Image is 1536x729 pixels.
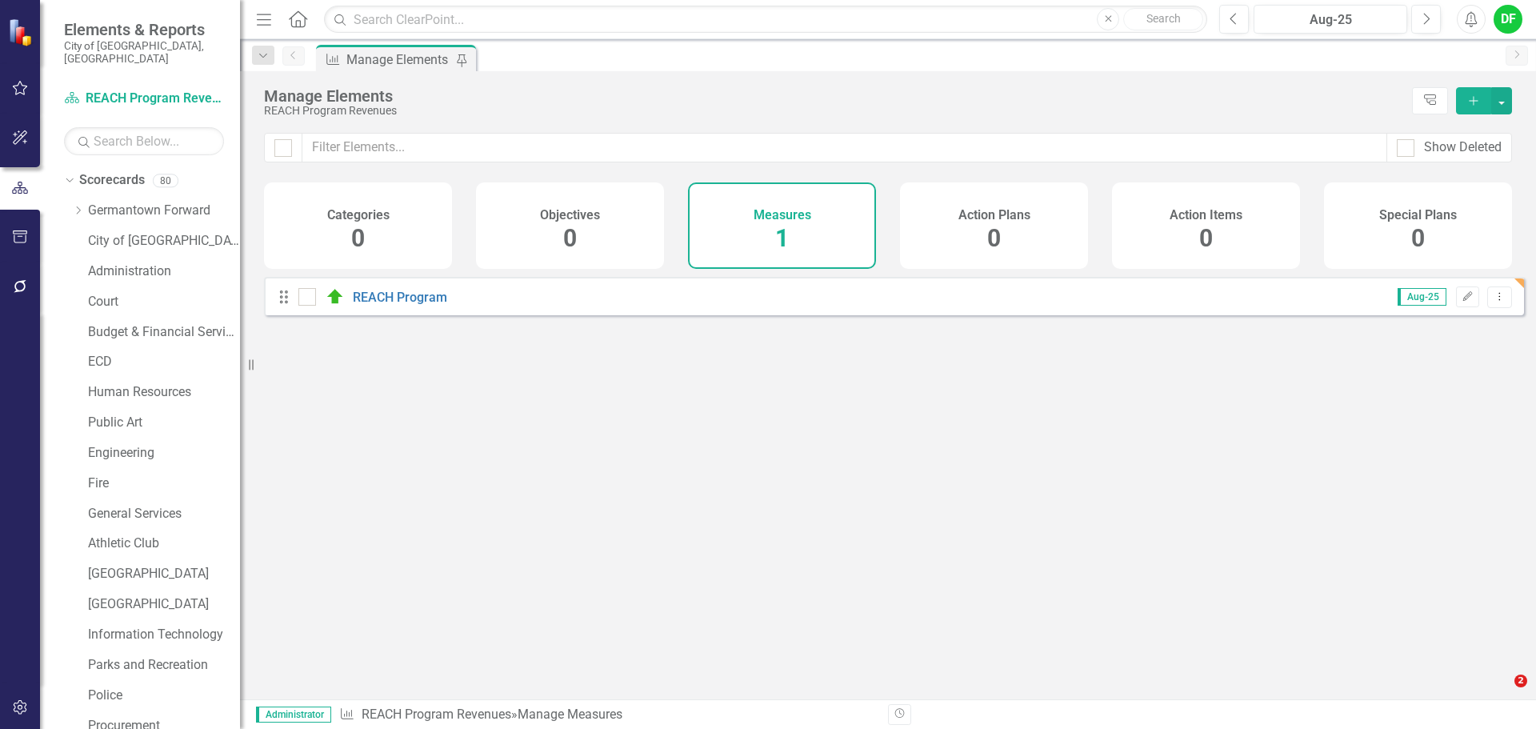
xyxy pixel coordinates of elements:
input: Search ClearPoint... [324,6,1207,34]
img: On Target [326,287,345,306]
a: General Services [88,505,240,523]
span: Elements & Reports [64,20,224,39]
a: REACH Program Revenues [362,707,511,722]
h4: Action Items [1170,208,1242,222]
span: 0 [563,224,577,252]
div: Show Deleted [1424,138,1502,157]
a: Court [88,293,240,311]
span: Administrator [256,707,331,723]
a: Administration [88,262,240,281]
small: City of [GEOGRAPHIC_DATA], [GEOGRAPHIC_DATA] [64,39,224,66]
a: REACH Program Revenues [64,90,224,108]
span: 0 [1411,224,1425,252]
div: REACH Program Revenues [264,105,1404,117]
span: 0 [351,224,365,252]
h4: Categories [327,208,390,222]
img: ClearPoint Strategy [8,18,36,46]
div: 80 [153,174,178,187]
a: REACH Program [353,290,447,305]
a: Public Art [88,414,240,432]
div: Aug-25 [1259,10,1402,30]
div: » Manage Measures [339,706,876,724]
h4: Action Plans [958,208,1030,222]
a: [GEOGRAPHIC_DATA] [88,565,240,583]
div: Manage Elements [264,87,1404,105]
a: City of [GEOGRAPHIC_DATA] [88,232,240,250]
a: Germantown Forward [88,202,240,220]
span: 0 [1199,224,1213,252]
a: Human Resources [88,383,240,402]
a: Engineering [88,444,240,463]
a: Budget & Financial Services [88,323,240,342]
a: ECD [88,353,240,371]
a: Fire [88,475,240,493]
input: Filter Elements... [302,133,1387,162]
button: Search [1123,8,1203,30]
button: DF [1494,5,1522,34]
a: Athletic Club [88,535,240,553]
button: Aug-25 [1254,5,1407,34]
a: [GEOGRAPHIC_DATA] [88,595,240,614]
a: Police [88,687,240,705]
h4: Measures [754,208,811,222]
a: Information Technology [88,626,240,644]
a: Scorecards [79,171,145,190]
div: Manage Elements [346,50,452,70]
span: Search [1146,12,1181,25]
iframe: Intercom live chat [1482,675,1520,713]
h4: Special Plans [1379,208,1457,222]
a: Parks and Recreation [88,656,240,675]
span: 0 [987,224,1001,252]
span: 2 [1514,675,1527,687]
span: Aug-25 [1398,288,1446,306]
input: Search Below... [64,127,224,155]
span: 1 [775,224,789,252]
h4: Objectives [540,208,600,222]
